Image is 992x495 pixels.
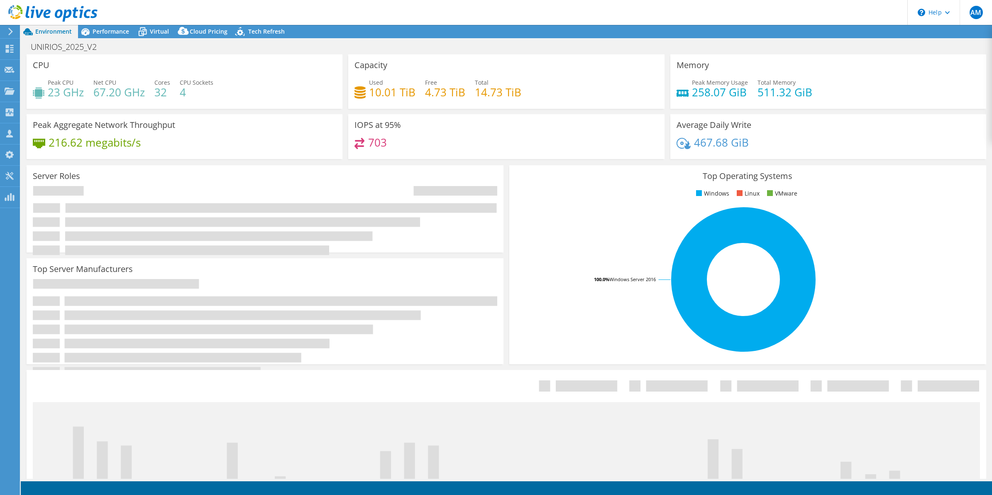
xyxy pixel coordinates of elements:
h4: 258.07 GiB [692,88,748,97]
span: Used [369,78,383,86]
span: CPU Sockets [180,78,213,86]
h4: 216.62 megabits/s [49,138,141,147]
h4: 4 [180,88,213,97]
h4: 10.01 TiB [369,88,415,97]
h4: 23 GHz [48,88,84,97]
h4: 32 [154,88,170,97]
span: Peak Memory Usage [692,78,748,86]
span: Total [475,78,489,86]
span: Cores [154,78,170,86]
h3: Server Roles [33,172,80,181]
li: Linux [735,189,760,198]
span: Virtual [150,27,169,35]
h4: 467.68 GiB [694,138,749,147]
h4: 4.73 TiB [425,88,465,97]
svg: \n [918,9,925,16]
h3: Average Daily Write [677,120,751,130]
span: Total Memory [757,78,796,86]
span: Tech Refresh [248,27,285,35]
span: Cloud Pricing [190,27,227,35]
li: VMware [765,189,797,198]
h3: Peak Aggregate Network Throughput [33,120,175,130]
h4: 703 [368,138,387,147]
h3: Top Operating Systems [516,172,980,181]
h4: 511.32 GiB [757,88,812,97]
h3: Capacity [354,61,387,70]
h3: Memory [677,61,709,70]
h3: IOPS at 95% [354,120,401,130]
h1: UNIRIOS_2025_V2 [27,42,110,51]
span: Performance [93,27,129,35]
span: Peak CPU [48,78,73,86]
h4: 14.73 TiB [475,88,521,97]
tspan: 100.0% [594,276,609,282]
h3: Top Server Manufacturers [33,265,133,274]
li: Windows [694,189,729,198]
h4: 67.20 GHz [93,88,145,97]
span: AM [970,6,983,19]
tspan: Windows Server 2016 [609,276,656,282]
h3: CPU [33,61,49,70]
span: Free [425,78,437,86]
span: Environment [35,27,72,35]
span: Net CPU [93,78,116,86]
